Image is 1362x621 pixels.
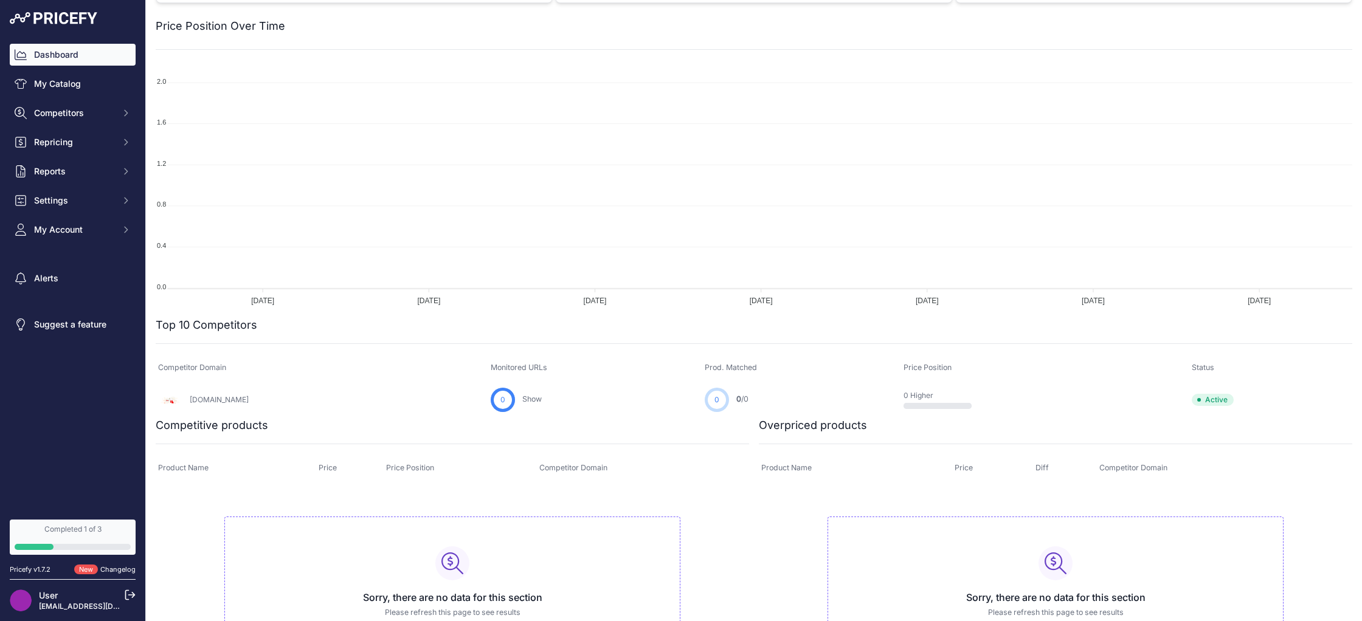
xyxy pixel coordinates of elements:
span: Reports [34,165,114,177]
a: [DOMAIN_NAME] [190,395,249,404]
tspan: [DATE] [1248,297,1271,305]
span: Status [1192,363,1214,372]
a: Completed 1 of 3 [10,520,136,555]
tspan: 2.0 [157,78,166,85]
span: Monitored URLs [491,363,547,372]
span: Price [319,463,337,472]
button: My Account [10,219,136,241]
a: Suggest a feature [10,314,136,335]
img: Pricefy Logo [10,12,97,24]
a: [EMAIL_ADDRESS][DOMAIN_NAME] [39,602,166,611]
tspan: 0.0 [157,283,166,290]
span: Product Name [761,463,812,472]
tspan: [DATE] [916,297,939,305]
a: Changelog [100,565,136,574]
span: Diff [1035,463,1049,472]
h3: Sorry, there are no data for this section [235,590,670,605]
span: Prod. Matched [705,363,757,372]
p: Please refresh this page to see results [838,607,1273,619]
span: Product Name [158,463,209,472]
button: Competitors [10,102,136,124]
span: Price Position [386,463,434,472]
p: Please refresh this page to see results [235,607,670,619]
span: Competitor Domain [539,463,607,472]
span: 0 [714,394,719,405]
a: Alerts [10,267,136,289]
h2: Top 10 Competitors [156,317,257,334]
a: 0/0 [736,394,748,403]
div: Completed 1 of 3 [15,524,131,534]
span: Competitor Domain [158,363,226,372]
span: Price [955,463,973,472]
span: New [74,564,98,575]
a: Show [522,394,542,403]
tspan: [DATE] [1082,297,1105,305]
button: Settings [10,190,136,211]
tspan: [DATE] [750,297,773,305]
h2: Price Position Over Time [156,18,285,35]
a: Dashboard [10,44,136,66]
span: Repricing [34,136,114,148]
tspan: 1.2 [157,160,166,167]
tspan: [DATE] [251,297,274,305]
tspan: 1.6 [157,118,166,126]
a: My Catalog [10,73,136,95]
button: Reports [10,160,136,182]
span: 0 [736,394,741,403]
tspan: [DATE] [584,297,607,305]
h3: Sorry, there are no data for this section [838,590,1273,605]
tspan: 0.4 [157,242,166,249]
span: Active [1192,394,1234,406]
a: User [39,590,58,600]
span: Settings [34,194,114,207]
span: 0 [500,394,505,405]
h2: Overpriced products [759,417,867,434]
tspan: [DATE] [417,297,440,305]
span: Price Position [904,363,952,372]
span: My Account [34,224,114,236]
nav: Sidebar [10,44,136,505]
h2: Competitive products [156,417,268,434]
span: Competitors [34,107,114,119]
div: Pricefy v1.7.2 [10,564,50,575]
tspan: 0.8 [157,201,166,208]
p: 0 Higher [904,391,981,400]
button: Repricing [10,131,136,153]
span: Competitor Domain [1099,463,1167,472]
